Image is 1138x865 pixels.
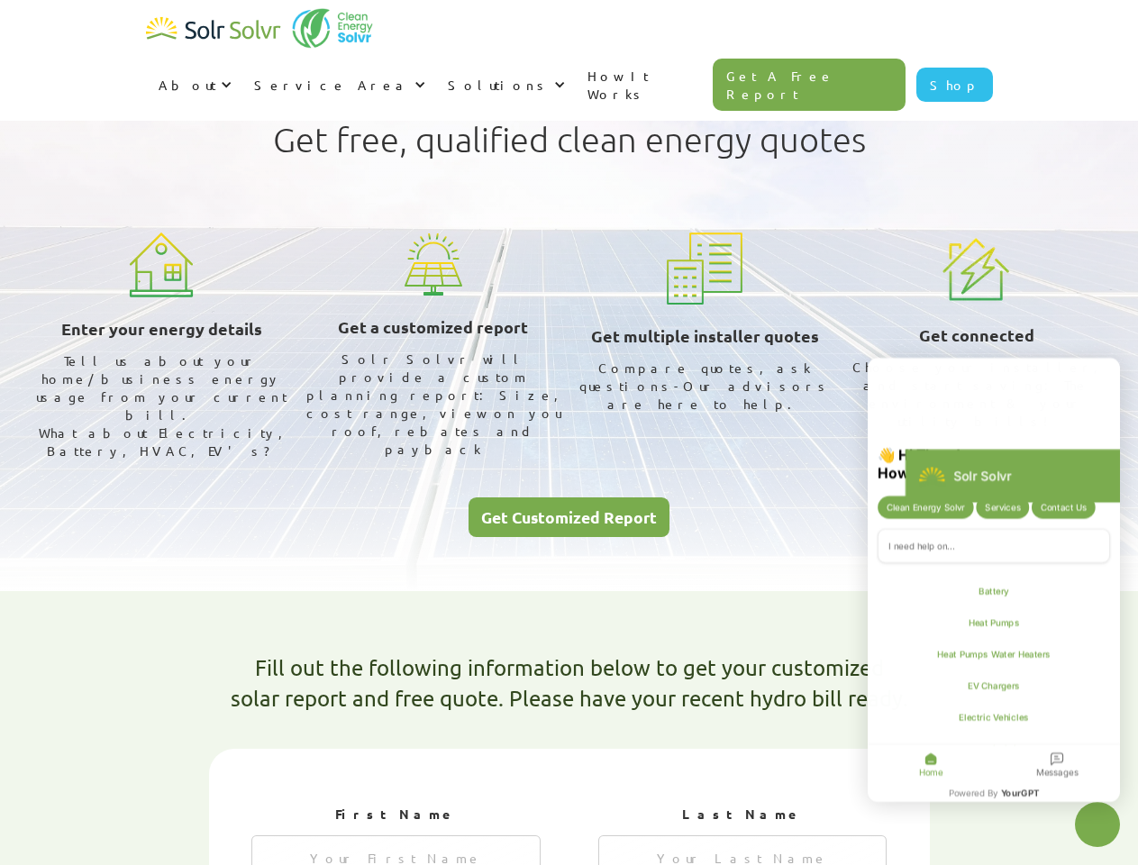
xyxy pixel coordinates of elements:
[598,806,888,824] h2: Last Name
[469,497,669,538] a: Get Customized Report
[251,806,541,824] h2: First Name
[254,76,410,94] div: Service Area
[575,49,714,121] a: How It Works
[577,359,834,413] div: Compare quotes, ask questions-Our advisors are here to help.
[159,76,216,94] div: About
[713,59,906,111] a: Get A Free Report
[481,509,657,525] div: Get Customized Report
[591,323,819,350] h3: Get multiple installer quotes
[231,652,908,713] h1: Fill out the following information below to get your customized solar report and free quote. Plea...
[916,68,993,102] a: Shop
[919,322,1034,349] h3: Get connected
[33,351,291,460] div: Tell us about your home/business energy usage from your current bill. What about Electricity, Bat...
[448,76,550,94] div: Solutions
[61,315,262,342] h3: Enter your energy details
[1075,802,1120,847] button: Open chatbot widget
[435,58,575,112] div: Solutions
[146,58,241,112] div: About
[273,120,866,159] h1: Get free, qualified clean energy quotes
[241,58,435,112] div: Service Area
[338,314,528,341] h3: Get a customized report
[305,350,562,458] div: Solr Solvr will provide a custom planning report: Size, cost range, view on you roof, rebates and...
[848,358,1106,430] div: Choose your installer, and start saving: The environment & your utility bills!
